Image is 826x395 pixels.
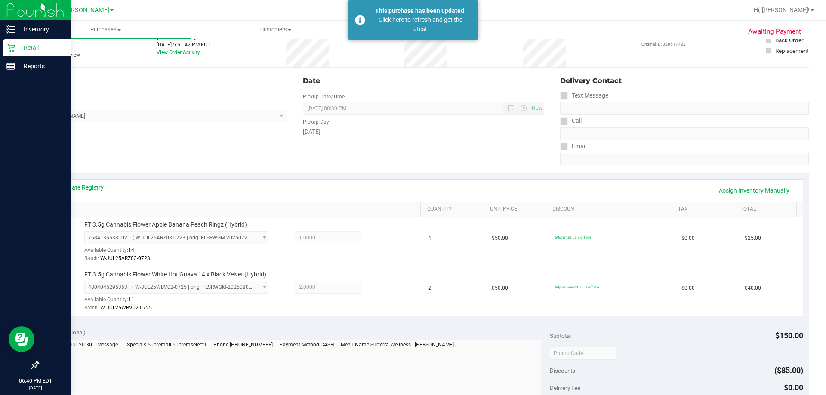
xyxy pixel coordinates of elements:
[681,234,695,242] span: $0.00
[84,220,247,229] span: FT 3.5g Cannabis Flower Apple Banana Peach Ringz (Hybrid)
[100,305,152,311] span: W-JUL25WBV02-0725
[15,43,67,53] p: Retail
[21,21,191,39] a: Purchases
[550,332,571,339] span: Subtotal
[128,297,134,303] span: 11
[38,76,287,86] div: Location
[15,61,67,71] p: Reports
[775,331,803,340] span: $150.00
[9,326,34,352] iframe: Resource center
[84,255,99,261] span: Batch:
[492,284,508,292] span: $50.00
[128,247,134,253] span: 14
[428,284,431,292] span: 2
[4,385,67,391] p: [DATE]
[555,235,591,239] span: 50premall: 50% off line
[191,26,360,34] span: Customers
[550,363,575,378] span: Discounts
[84,244,278,261] div: Available Quantity:
[52,183,104,192] a: View State Registry
[15,24,67,34] p: Inventory
[740,206,793,213] a: Total
[84,270,266,279] span: FT 3.5g Cannabis Flower White Hot Guava 14 x Black Velvet (Hybrid)
[560,140,586,153] label: Email
[560,115,582,127] label: Call
[560,89,608,102] label: Text Message
[428,234,431,242] span: 1
[84,305,99,311] span: Batch:
[84,294,278,310] div: Available Quantity:
[681,284,695,292] span: $0.00
[560,76,809,86] div: Delivery Contact
[370,15,471,34] div: Click here to refresh and get the latest.
[157,41,210,49] div: [DATE] 5:51:42 PM EDT
[303,127,544,136] div: [DATE]
[6,25,15,34] inline-svg: Inventory
[370,6,471,15] div: This purchase has been updated!
[745,284,761,292] span: $40.00
[6,43,15,52] inline-svg: Retail
[6,62,15,70] inline-svg: Reports
[775,36,804,44] div: Back Order
[303,76,544,86] div: Date
[51,206,417,213] a: SKU
[550,384,580,391] span: Delivery Fee
[4,377,67,385] p: 06:40 PM EDT
[427,206,480,213] a: Quantity
[678,206,730,213] a: Tax
[774,366,803,375] span: ($85.00)
[748,27,801,37] span: Awaiting Payment
[560,102,809,115] input: Format: (999) 999-9999
[745,234,761,242] span: $25.00
[552,206,668,213] a: Discount
[641,33,690,47] div: Flourish External API
[713,183,795,198] a: Assign Inventory Manually
[157,49,200,55] a: View Order Activity
[550,347,616,360] input: Promo Code
[641,41,690,47] p: Original ID: 328517722
[191,21,361,39] a: Customers
[775,46,808,55] div: Replacement
[492,234,508,242] span: $50.00
[303,118,329,126] label: Pickup Day
[21,26,191,34] span: Purchases
[555,285,599,289] span: 60premselect1: 60% off line
[490,206,542,213] a: Unit Price
[754,6,810,13] span: Hi, [PERSON_NAME]!
[560,127,809,140] input: Format: (999) 999-9999
[303,93,345,101] label: Pickup Date/Time
[100,255,150,261] span: W-JUL25ARZ03-0723
[62,6,109,14] span: [PERSON_NAME]
[784,383,803,392] span: $0.00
